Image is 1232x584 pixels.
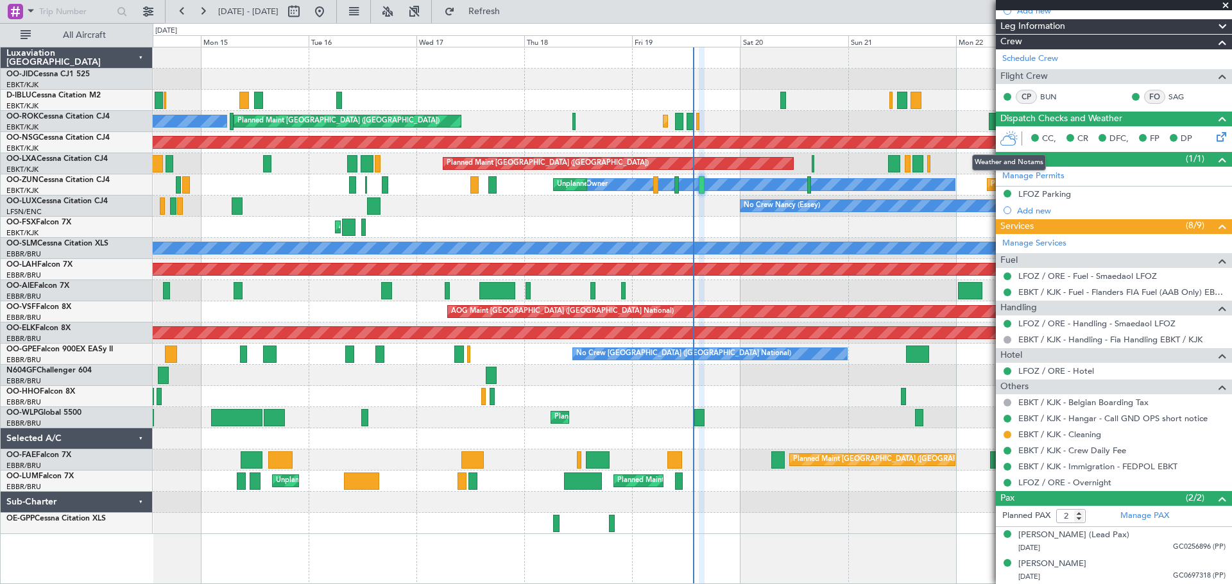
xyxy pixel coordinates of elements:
a: OO-ZUNCessna Citation CJ4 [6,176,110,184]
div: Unplanned Maint [GEOGRAPHIC_DATA]-[GEOGRAPHIC_DATA] [557,175,764,194]
span: [DATE] - [DATE] [218,6,278,17]
span: OO-FAE [6,451,36,459]
a: EBKT / KJK - Handling - Fia Handling EBKT / KJK [1018,334,1202,345]
a: OO-LUXCessna Citation CJ4 [6,197,108,205]
span: CC, [1042,133,1056,146]
div: CP [1016,90,1037,104]
a: EBBR/BRU [6,313,41,322]
a: OO-NSGCessna Citation CJ4 [6,134,110,142]
div: Sat 20 [740,35,848,47]
a: N604GFChallenger 604 [6,367,92,374]
a: EBKT/KJK [6,186,38,196]
div: Planned Maint Kortrijk-[GEOGRAPHIC_DATA] [667,112,816,131]
div: No Crew Nancy (Essey) [744,196,820,215]
span: Crew [1000,35,1022,49]
span: [DATE] [1018,543,1040,553]
span: (8/9) [1186,219,1204,232]
div: [PERSON_NAME] [1018,558,1086,571]
a: SAG [1168,91,1197,103]
span: OE-GPP [6,515,35,522]
span: DP [1181,133,1192,146]
span: OO-NSG [6,134,38,142]
a: OO-AIEFalcon 7X [6,282,69,290]
div: Planned Maint [GEOGRAPHIC_DATA] ([GEOGRAPHIC_DATA] National) [617,471,850,490]
span: OO-ROK [6,113,38,121]
span: GC0697318 (PP) [1173,571,1226,581]
span: Services [1000,219,1034,234]
a: EBKT/KJK [6,122,38,132]
span: OO-HHO [6,388,40,396]
a: Manage Services [1002,237,1066,250]
div: AOG Maint [GEOGRAPHIC_DATA] ([GEOGRAPHIC_DATA] National) [451,302,674,321]
a: OO-FSXFalcon 7X [6,219,71,226]
span: Dispatch Checks and Weather [1000,112,1122,126]
a: EBKT / KJK - Cleaning [1018,429,1101,440]
span: Pax [1000,491,1014,506]
span: OO-ZUN [6,176,38,184]
div: Thu 18 [524,35,632,47]
div: Fri 19 [632,35,740,47]
span: Fuel [1000,253,1018,268]
a: OO-HHOFalcon 8X [6,388,75,396]
a: EBBR/BRU [6,397,41,407]
div: Tue 16 [309,35,416,47]
a: EBBR/BRU [6,461,41,471]
a: EBKT/KJK [6,144,38,153]
span: OO-LUM [6,472,38,480]
span: (1/1) [1186,152,1204,165]
a: BUN [1040,91,1069,103]
div: Planned Maint Kortrijk-[GEOGRAPHIC_DATA] [991,175,1140,194]
a: EBKT / KJK - Hangar - Call GND OPS short notice [1018,413,1208,424]
span: CR [1077,133,1088,146]
a: LFOZ / ORE - Fuel - Smaedaol LFOZ [1018,271,1157,281]
a: EBKT / KJK - Fuel - Flanders FIA Fuel (AAB Only) EBKT / KJK [1018,287,1226,297]
a: EBBR/BRU [6,271,41,280]
a: Schedule Crew [1002,53,1058,65]
span: OO-FSX [6,219,36,226]
a: EBKT/KJK [6,228,38,238]
div: Planned Maint [GEOGRAPHIC_DATA] ([GEOGRAPHIC_DATA] National) [793,450,1025,469]
a: OO-ELKFalcon 8X [6,324,71,332]
span: OO-VSF [6,303,36,311]
a: EBBR/BRU [6,376,41,386]
a: EBKT / KJK - Immigration - FEDPOL EBKT [1018,461,1177,472]
a: LFOZ / ORE - Overnight [1018,477,1111,488]
a: EBBR/BRU [6,419,41,428]
a: D-IBLUCessna Citation M2 [6,92,101,99]
a: EBBR/BRU [6,292,41,301]
a: LFSN/ENC [6,207,42,217]
a: EBKT / KJK - Crew Daily Fee [1018,445,1126,456]
a: LFOZ / ORE - Handling - Smaedaol LFOZ [1018,318,1176,329]
a: OO-FAEFalcon 7X [6,451,71,459]
a: EBBR/BRU [6,249,41,259]
input: Trip Number [39,2,113,21]
button: Refresh [438,1,515,22]
div: Sun 21 [848,35,956,47]
div: Add new [1017,5,1226,16]
span: OO-LXA [6,155,37,163]
div: No Crew [GEOGRAPHIC_DATA] ([GEOGRAPHIC_DATA] National) [576,344,791,363]
span: All Aircraft [33,31,135,40]
div: [PERSON_NAME] (Lead Pax) [1018,529,1129,542]
span: Hotel [1000,348,1022,363]
span: Others [1000,380,1029,394]
div: Unplanned Maint [GEOGRAPHIC_DATA] ([GEOGRAPHIC_DATA] National) [276,471,517,490]
a: LFOZ / ORE - Hotel [1018,365,1094,376]
span: OO-LUX [6,197,37,205]
div: Mon 22 [956,35,1064,47]
label: Planned PAX [1002,510,1050,522]
a: OE-GPPCessna Citation XLS [6,515,106,522]
a: OO-LUMFalcon 7X [6,472,74,480]
span: OO-ELK [6,324,35,332]
div: [DATE] [155,26,177,37]
div: Add new [1017,205,1226,216]
div: Mon 15 [201,35,309,47]
a: OO-GPEFalcon 900EX EASy II [6,346,113,353]
a: OO-VSFFalcon 8X [6,303,71,311]
div: Planned Maint [GEOGRAPHIC_DATA] ([GEOGRAPHIC_DATA]) [237,112,440,131]
span: OO-SLM [6,240,37,247]
span: FP [1150,133,1159,146]
span: [DATE] [1018,572,1040,581]
a: EBKT / KJK - Belgian Boarding Tax [1018,397,1149,408]
a: EBKT/KJK [6,165,38,174]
